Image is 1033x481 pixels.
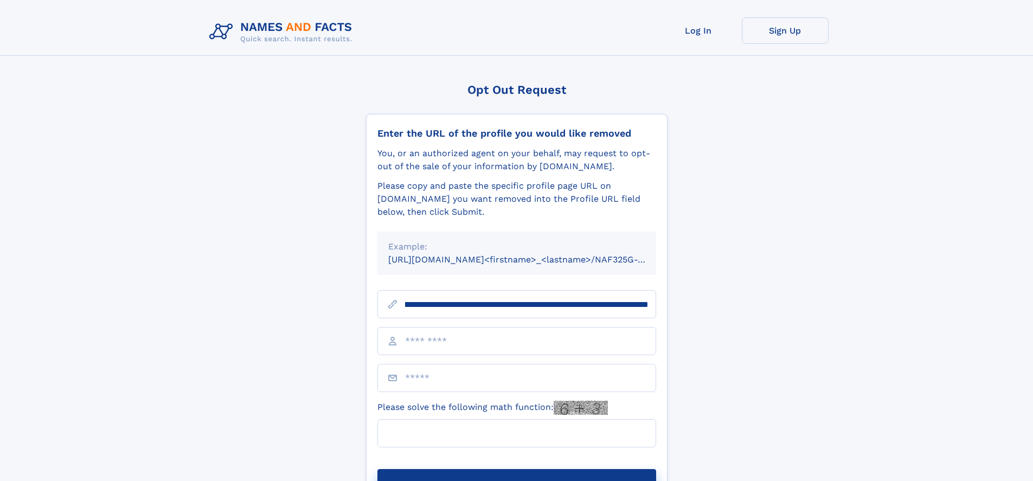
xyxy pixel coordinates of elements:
[742,17,829,44] a: Sign Up
[366,83,668,97] div: Opt Out Request
[377,179,656,219] div: Please copy and paste the specific profile page URL on [DOMAIN_NAME] you want removed into the Pr...
[377,147,656,173] div: You, or an authorized agent on your behalf, may request to opt-out of the sale of your informatio...
[205,17,361,47] img: Logo Names and Facts
[388,240,645,253] div: Example:
[377,127,656,139] div: Enter the URL of the profile you would like removed
[655,17,742,44] a: Log In
[377,401,608,415] label: Please solve the following math function:
[388,254,677,265] small: [URL][DOMAIN_NAME]<firstname>_<lastname>/NAF325G-xxxxxxxx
